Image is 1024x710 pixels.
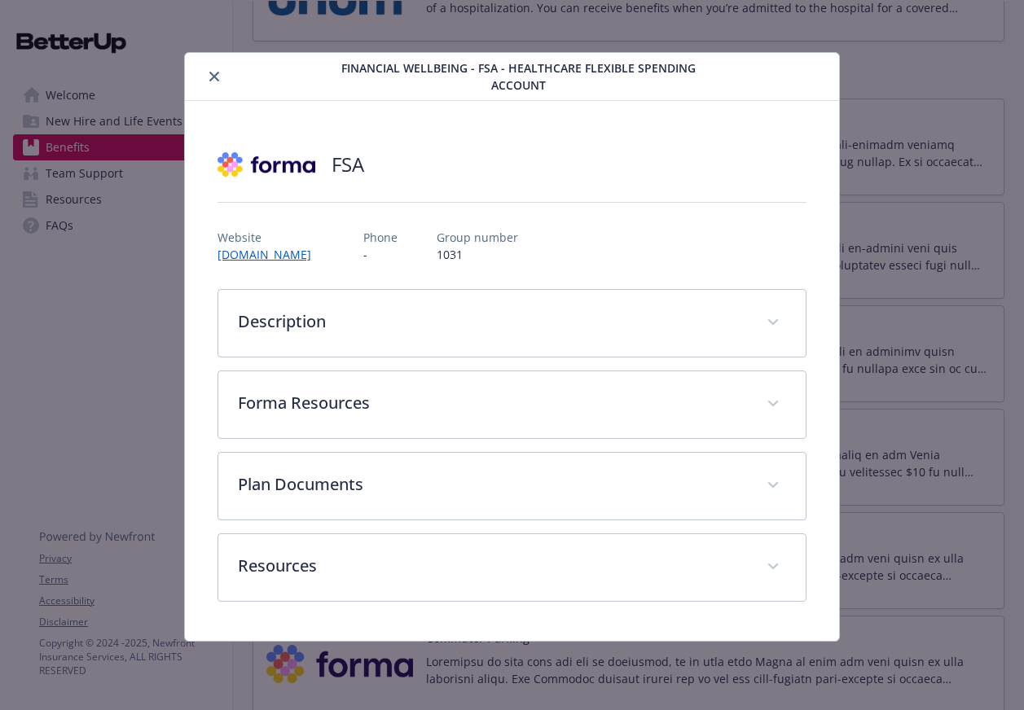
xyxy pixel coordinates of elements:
[437,246,518,263] p: 1031
[238,391,746,415] p: Forma Resources
[238,309,746,334] p: Description
[218,534,805,601] div: Resources
[437,229,518,246] p: Group number
[218,371,805,438] div: Forma Resources
[218,229,324,246] p: Website
[238,554,746,578] p: Resources
[103,52,922,642] div: details for plan Financial Wellbeing - FSA - Healthcare Flexible Spending Account
[218,140,315,189] img: Forma, Inc.
[218,290,805,357] div: Description
[204,67,224,86] button: close
[332,151,364,178] h2: FSA
[218,453,805,519] div: Plan Documents
[363,229,398,246] p: Phone
[218,247,324,262] a: [DOMAIN_NAME]
[327,59,711,94] span: Financial Wellbeing - FSA - Healthcare Flexible Spending Account
[238,472,746,497] p: Plan Documents
[363,246,398,263] p: -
